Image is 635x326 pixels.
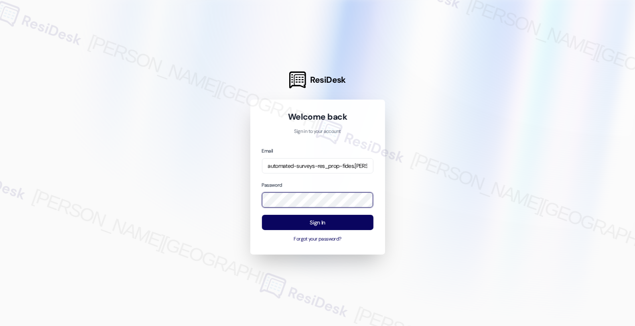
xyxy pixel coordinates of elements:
label: Email [262,148,273,154]
img: ResiDesk Logo [289,71,306,88]
p: Sign in to your account [262,128,373,135]
input: name@example.com [262,158,373,174]
button: Forgot your password? [262,236,373,243]
label: Password [262,182,282,188]
h1: Welcome back [262,111,373,122]
span: ResiDesk [310,74,346,86]
button: Sign In [262,215,373,230]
